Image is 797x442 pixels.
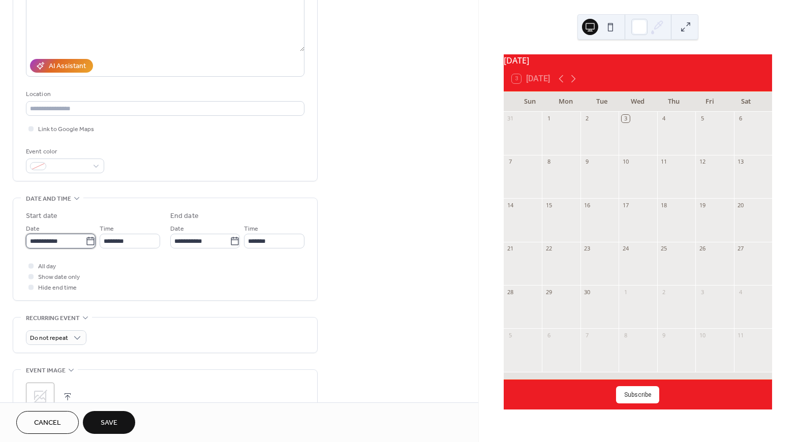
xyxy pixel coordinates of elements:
div: 12 [698,158,706,166]
div: 14 [507,201,514,209]
div: Mon [548,91,584,112]
div: 21 [507,245,514,252]
div: Fri [692,91,728,112]
div: 4 [737,288,745,296]
span: Recurring event [26,313,80,324]
div: 29 [545,288,553,296]
div: 8 [545,158,553,166]
div: Tue [584,91,620,112]
div: 4 [660,115,668,122]
button: Save [83,411,135,434]
span: All day [38,262,56,272]
span: Date and time [26,194,71,204]
span: Time [244,224,258,235]
div: 17 [622,201,629,209]
div: 22 [545,245,553,252]
div: 5 [698,115,706,122]
button: AI Assistant [30,59,93,73]
div: 10 [698,331,706,339]
span: Show date only [38,272,80,283]
div: 1 [545,115,553,122]
div: Location [26,89,302,100]
div: 16 [584,201,591,209]
button: Cancel [16,411,79,434]
div: 6 [737,115,745,122]
div: 5 [507,331,514,339]
div: 31 [507,115,514,122]
div: 7 [584,331,591,339]
div: 27 [737,245,745,252]
span: Hide end time [38,283,77,294]
div: Start date [26,211,57,222]
button: Subscribe [616,386,659,403]
div: 9 [584,158,591,166]
div: 7 [507,158,514,166]
div: 6 [545,331,553,339]
div: 13 [737,158,745,166]
div: ; [26,383,54,411]
div: Thu [656,91,692,112]
div: [DATE] [504,54,772,67]
div: 9 [660,331,668,339]
div: 19 [698,201,706,209]
span: Date [26,224,40,235]
span: Link to Google Maps [38,124,94,135]
div: 10 [622,158,629,166]
div: 1 [622,288,629,296]
span: Event image [26,365,66,376]
div: 24 [622,245,629,252]
div: 28 [507,288,514,296]
div: 20 [737,201,745,209]
span: Do not repeat [30,333,68,344]
div: 11 [737,331,745,339]
div: 3 [698,288,706,296]
span: Save [101,418,117,429]
div: Event color [26,146,102,157]
span: Date [170,224,184,235]
div: Sat [728,91,764,112]
div: 2 [584,115,591,122]
div: 11 [660,158,668,166]
span: Time [100,224,114,235]
div: 23 [584,245,591,252]
div: End date [170,211,199,222]
div: 15 [545,201,553,209]
div: 18 [660,201,668,209]
span: Cancel [34,418,61,429]
div: 26 [698,245,706,252]
div: Wed [620,91,656,112]
div: 3 [622,115,629,122]
div: 30 [584,288,591,296]
div: 25 [660,245,668,252]
div: Sun [512,91,548,112]
div: 8 [622,331,629,339]
div: AI Assistant [49,61,86,72]
div: 2 [660,288,668,296]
